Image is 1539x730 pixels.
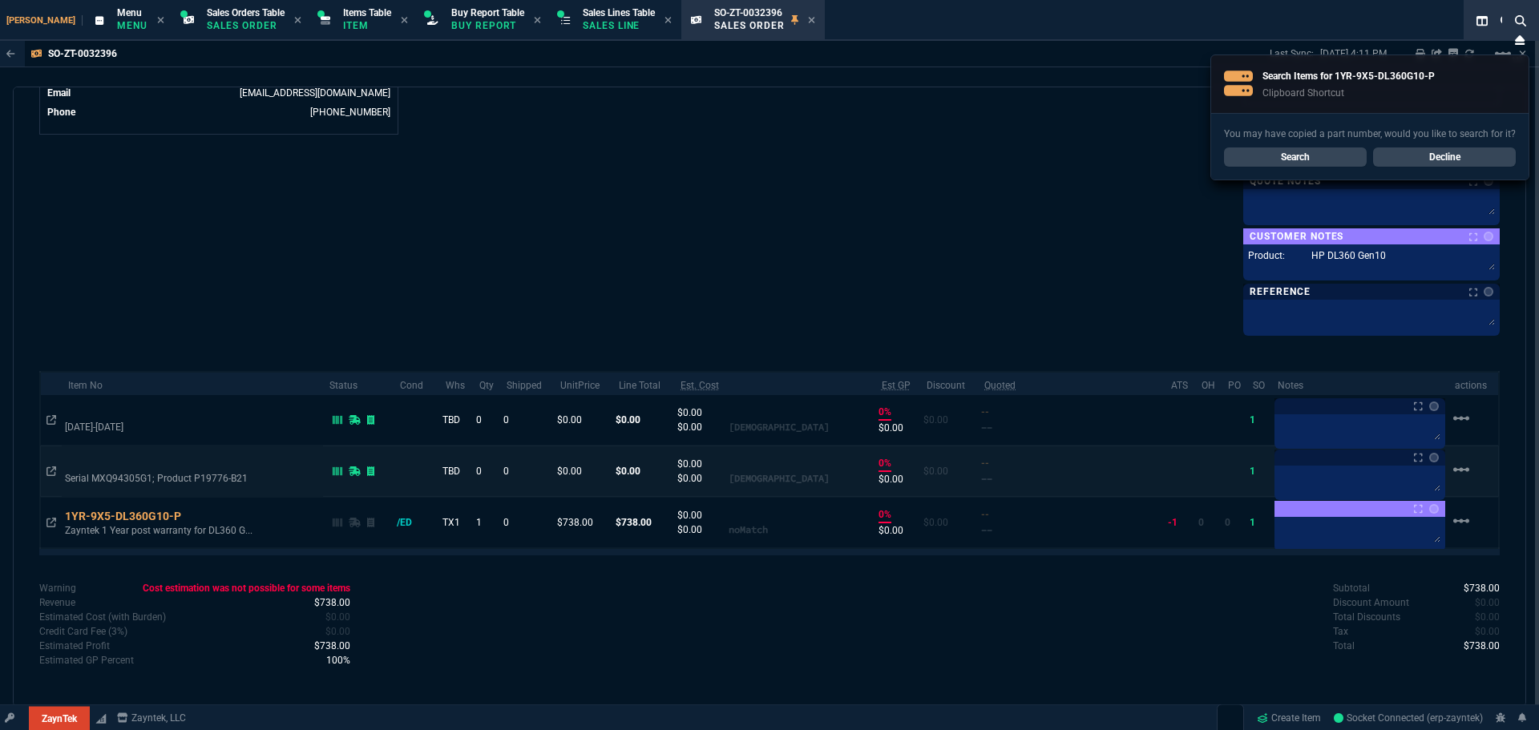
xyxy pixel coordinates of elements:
[240,87,390,99] a: [EMAIL_ADDRESS][DOMAIN_NAME]
[1452,460,1471,479] mat-icon: Example home icon
[1475,597,1500,608] span: 0
[879,456,891,472] p: 0%
[677,471,729,486] p: $0.00
[1448,372,1499,395] th: actions
[310,624,350,639] p: spec.value
[473,395,500,446] td: 0
[557,464,609,478] p: $0.00
[65,421,307,434] p: [DATE]-[DATE]
[451,7,524,18] span: Buy Report Table
[439,395,473,446] td: TBD
[127,581,350,595] p: spec.value
[39,595,75,610] p: undefined
[1222,372,1247,395] th: PO
[299,595,350,610] p: spec.value
[1250,230,1343,243] p: Customer Notes
[46,85,391,101] tr: undefined
[1464,583,1500,594] span: 738
[1509,11,1533,30] nx-icon: Search
[500,372,554,395] th: Shipped
[1333,624,1348,639] p: undefined
[473,372,500,395] th: Qty
[1225,517,1230,528] span: 0
[311,653,350,667] p: spec.value
[714,7,782,18] span: SO-ZT-0032396
[1373,147,1516,167] a: Decline
[1195,372,1222,395] th: OH
[1334,711,1483,725] a: OfOFWDBkpz0h-KkFAAC2
[46,466,56,477] nx-icon: Open In Opposite Panel
[1250,466,1255,477] span: 1
[1262,87,1435,99] p: Clipboard Shortcut
[583,7,655,18] span: Sales Lines Table
[323,372,394,395] th: Status
[314,640,350,651] span: 738
[1333,639,1355,653] p: undefined
[401,14,408,27] nx-icon: Close Tab
[677,522,729,537] p: $0.00
[677,457,729,471] p: $0.00
[310,107,390,118] a: (469) 476-5010
[325,611,350,623] span: Cost with burden
[294,14,301,27] nx-icon: Close Tab
[451,19,524,32] p: Buy Report
[1494,11,1518,30] nx-icon: Search
[981,509,989,520] span: Quoted Cost
[112,711,191,725] a: msbcCompanyName
[40,395,1499,446] tr: 08/19/2025-08/18/2026
[47,107,75,118] span: Phone
[1224,127,1516,141] p: You may have copied a part number, would you like to search for it?
[117,7,142,18] span: Menu
[39,610,166,624] p: Cost with burden
[314,597,350,608] span: 738
[677,420,729,434] p: $0.00
[39,653,134,667] p: undefined
[729,522,768,537] p: noMatch
[1452,409,1471,428] mat-icon: Example home icon
[65,472,307,485] p: Serial MXQ94305G1; Product P19776-B21
[6,15,83,26] span: [PERSON_NAME]
[1246,372,1270,395] th: SO
[984,380,1016,391] abbr: Quoted Cost and Sourcing Notes. Only applicable on Dash quotes.
[40,446,1499,497] tr: Serial MXQ94305G1; Product P19776-B21
[439,372,473,395] th: Whs
[808,14,815,27] nx-icon: Close Tab
[557,413,609,427] p: $0.00
[62,372,323,395] th: Item No
[882,380,911,391] abbr: Estimated using estimated Cost with Burden
[923,413,975,427] p: $0.00
[473,446,500,497] td: 0
[343,19,391,32] p: Item
[143,583,350,594] span: Cost estimation was not possible for some items
[1262,69,1435,83] p: Search Items for 1YR-9X5-DL360G10-P
[879,523,918,538] p: $0.00
[583,19,655,32] p: Sales Line
[1198,517,1204,528] span: 0
[557,515,609,530] p: $738.00
[500,446,554,497] td: 0
[65,508,196,524] div: 1YR-9X5-DL360G10-P
[326,655,350,666] span: 1
[1250,414,1255,425] span: 1
[207,19,285,32] p: Sales Order
[46,517,56,528] nx-icon: Open In Opposite Panel
[923,515,975,530] p: $0.00
[1460,624,1501,639] p: spec.value
[616,515,671,530] p: $738.00
[1250,706,1327,730] a: Create Item
[397,515,427,530] div: /ED
[554,372,612,395] th: UnitPrice
[207,7,285,18] span: Sales Orders Table
[1250,285,1311,298] p: Reference
[1493,44,1513,63] mat-icon: Example home icon
[39,624,127,639] p: undefined
[616,413,671,427] p: $0.00
[1449,581,1501,595] p: spec.value
[1452,511,1471,530] mat-icon: Example home icon
[879,507,891,523] p: 0%
[500,497,554,548] td: 0
[157,14,164,27] nx-icon: Close Tab
[981,458,989,469] span: Quoted Cost
[729,420,830,434] p: [DEMOGRAPHIC_DATA]
[981,406,989,417] span: Quoted Cost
